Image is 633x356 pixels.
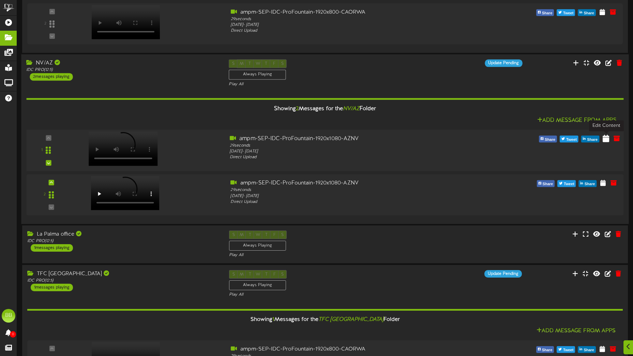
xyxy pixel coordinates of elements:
[230,135,471,143] div: ampm-SEP-IDC-ProFountain-1920x1080-AZNV
[318,316,383,323] i: TFC [GEOGRAPHIC_DATA]
[231,9,469,16] div: ampm-SEP-IDC-ProFountain-1920x800-CAORWA
[578,346,596,353] button: Share
[535,116,619,125] button: Add Message From Apps
[230,143,471,149] div: 29 seconds
[557,346,575,353] button: Tweet
[484,270,522,278] div: Update Pending
[582,346,596,354] span: Share
[231,28,469,34] div: Direct Upload
[272,316,274,323] span: 1
[10,331,16,338] span: 0
[27,231,219,238] div: La Palma office
[31,244,73,252] div: 1 messages playing
[562,181,575,188] span: Tweet
[296,106,299,112] span: 2
[543,136,557,144] span: Share
[581,136,599,143] button: Share
[534,327,618,335] button: Add Message From Apps
[230,154,471,160] div: Direct Upload
[579,180,597,187] button: Share
[22,312,628,327] div: Showing Messages for the Folder
[31,284,73,291] div: 1 messages playing
[229,81,421,87] div: Play All
[230,199,469,205] div: Direct Upload
[583,181,597,188] span: Share
[562,346,575,354] span: Tweet
[541,181,555,188] span: Share
[229,70,286,79] div: Always Playing
[231,345,469,353] div: ampm-SEP-IDC-ProFountain-1920x800-CAORWA
[230,149,471,154] div: [DATE] - [DATE]
[343,106,360,112] i: NV/AZ
[560,136,578,143] button: Tweet
[541,10,554,17] span: Share
[582,10,596,17] span: Share
[565,136,578,144] span: Tweet
[557,9,575,16] button: Tweet
[26,67,218,73] div: IDC PRO ( 12:5 )
[557,180,576,187] button: Tweet
[2,309,15,323] div: BB
[539,136,557,143] button: Share
[562,10,575,17] span: Tweet
[26,59,218,67] div: NV/AZ
[229,252,421,258] div: Play All
[485,59,522,67] div: Update Pending
[229,280,286,290] div: Always Playing
[578,9,596,16] button: Share
[537,180,555,187] button: Share
[229,292,421,298] div: Play All
[536,346,554,353] button: Share
[541,346,554,354] span: Share
[230,179,469,187] div: ampm-SEP-IDC-ProFountain-1920x1080-AZNV
[30,73,73,80] div: 2 messages playing
[27,270,219,278] div: TFC [GEOGRAPHIC_DATA]
[27,238,219,244] div: IDC PRO ( 12:5 )
[230,193,469,199] div: [DATE] - [DATE]
[27,278,219,284] div: IDC PRO ( 12:5 )
[231,16,469,22] div: 29 seconds
[536,9,554,16] button: Share
[21,102,629,116] div: Showing Messages for the Folder
[231,22,469,28] div: [DATE] - [DATE]
[586,136,599,144] span: Share
[230,187,469,193] div: 29 seconds
[229,241,286,251] div: Always Playing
